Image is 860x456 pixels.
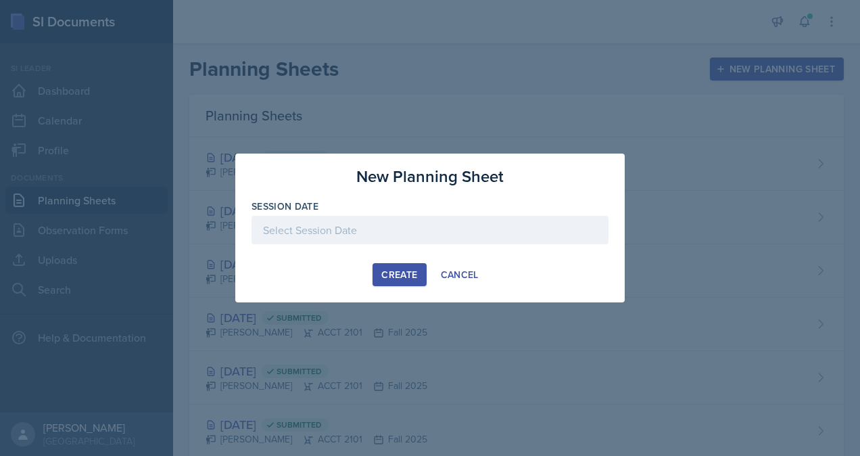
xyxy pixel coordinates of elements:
div: Create [381,269,417,280]
button: Cancel [432,263,487,286]
label: Session Date [252,200,318,213]
button: Create [373,263,426,286]
div: Cancel [441,269,479,280]
h3: New Planning Sheet [356,164,504,189]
